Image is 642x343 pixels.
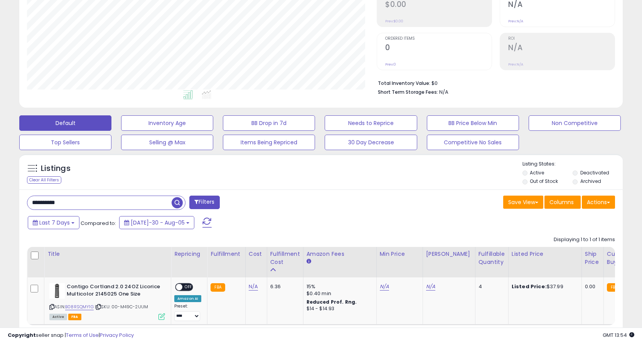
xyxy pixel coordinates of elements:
div: Title [47,250,168,258]
small: Prev: $0.00 [385,19,403,24]
p: Listing States: [522,161,623,168]
div: 6.36 [270,283,297,290]
img: 31nJ17449BL._SL40_.jpg [49,283,65,299]
div: 4 [479,283,502,290]
a: B08RSQMY1G [65,304,94,310]
li: $0 [378,78,609,87]
a: N/A [380,283,389,291]
div: $0.40 min [307,290,371,297]
button: Default [19,115,111,131]
div: ASIN: [49,283,165,319]
div: Fulfillable Quantity [479,250,505,266]
button: Actions [582,196,615,209]
span: | SKU: 00-M49C-2UUM [95,304,148,310]
button: BB Price Below Min [427,115,519,131]
div: Amazon Fees [307,250,373,258]
div: Clear All Filters [27,176,61,184]
label: Archived [580,178,601,184]
button: Needs to Reprice [325,115,417,131]
div: 0.00 [585,283,598,290]
div: Listed Price [512,250,578,258]
label: Active [530,169,544,176]
button: Items Being Repriced [223,135,315,150]
button: Competitive No Sales [427,135,519,150]
h5: Listings [41,163,71,174]
small: Amazon Fees. [307,258,311,265]
button: Last 7 Days [28,216,79,229]
a: Privacy Policy [100,331,134,339]
span: All listings currently available for purchase on Amazon [49,314,67,320]
button: BB Drop in 7d [223,115,315,131]
button: [DATE]-30 - Aug-05 [119,216,194,229]
span: OFF [182,284,195,291]
span: N/A [439,88,448,96]
a: N/A [426,283,435,291]
small: FBA [607,283,621,292]
label: Deactivated [580,169,609,176]
h2: N/A [508,43,615,54]
b: Contigo Cortland 2.0 24OZ Licorice Multicolor 2145025 One Size [67,283,160,299]
strong: Copyright [8,331,36,339]
b: Short Term Storage Fees: [378,89,438,95]
small: FBA [211,283,225,292]
button: Non Competitive [529,115,621,131]
a: Terms of Use [66,331,99,339]
div: [PERSON_NAME] [426,250,472,258]
div: Ship Price [585,250,600,266]
b: Listed Price: [512,283,547,290]
div: Min Price [380,250,420,258]
b: Reduced Prof. Rng. [307,299,357,305]
span: FBA [68,314,81,320]
div: Displaying 1 to 1 of 1 items [554,236,615,243]
span: [DATE]-30 - Aug-05 [131,219,185,226]
div: Repricing [174,250,204,258]
span: ROI [508,37,615,41]
button: Columns [544,196,581,209]
div: $14 - $14.93 [307,306,371,312]
div: seller snap | | [8,332,134,339]
div: 15% [307,283,371,290]
span: Compared to: [81,220,116,227]
button: Inventory Age [121,115,213,131]
div: Fulfillment Cost [270,250,300,266]
small: Prev: N/A [508,19,523,24]
div: $37.99 [512,283,576,290]
span: Last 7 Days [39,219,70,226]
div: Cost [249,250,264,258]
span: 2025-08-13 13:54 GMT [603,331,634,339]
div: Preset: [174,304,201,321]
button: 30 Day Decrease [325,135,417,150]
a: N/A [249,283,258,291]
div: Amazon AI [174,295,201,302]
span: Columns [549,198,574,206]
div: Fulfillment [211,250,242,258]
button: Save View [503,196,543,209]
button: Filters [189,196,219,209]
button: Top Sellers [19,135,111,150]
small: Prev: 0 [385,62,396,67]
h2: 0 [385,43,492,54]
b: Total Inventory Value: [378,80,430,86]
button: Selling @ Max [121,135,213,150]
label: Out of Stock [530,178,558,184]
span: Ordered Items [385,37,492,41]
small: Prev: N/A [508,62,523,67]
